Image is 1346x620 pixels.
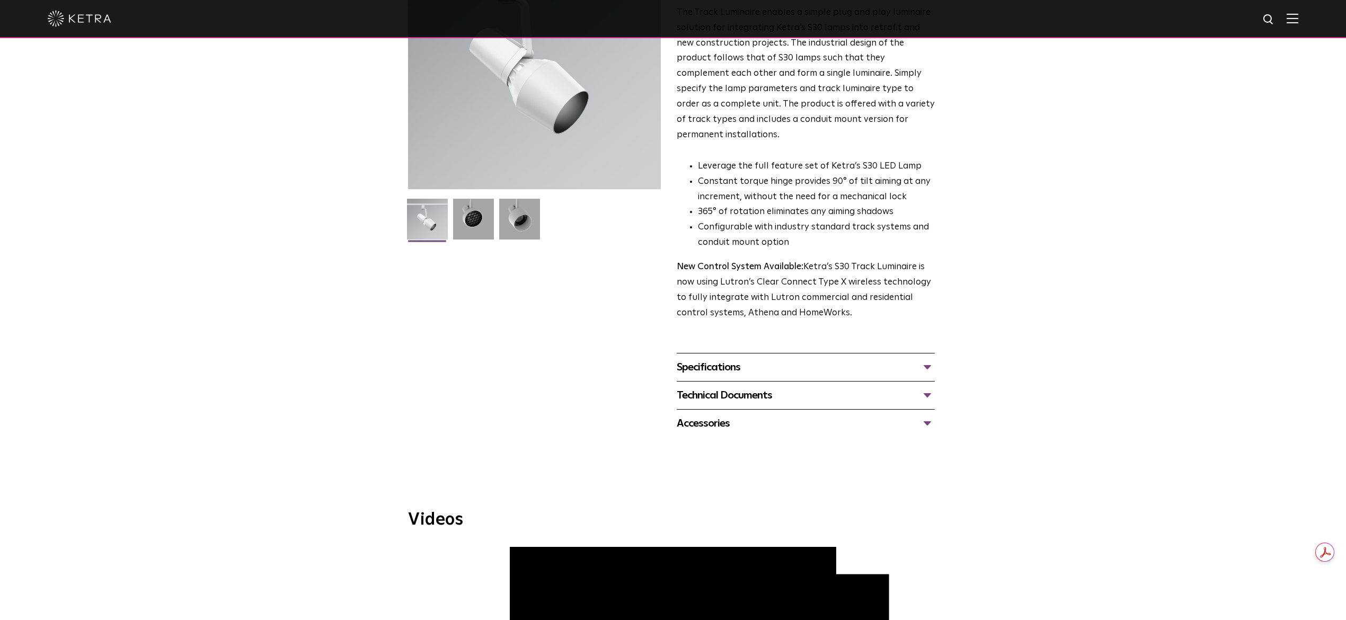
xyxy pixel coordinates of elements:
p: Ketra’s S30 Track Luminaire is now using Lutron’s Clear Connect Type X wireless technology to ful... [677,260,935,321]
img: S30-Track-Luminaire-2021-Web-Square [407,199,448,247]
li: Configurable with industry standard track systems and conduit mount option [698,220,935,251]
div: Specifications [677,359,935,376]
strong: New Control System Available: [677,262,803,271]
div: Accessories [677,415,935,432]
img: search icon [1262,13,1276,26]
img: ketra-logo-2019-white [48,11,111,26]
li: 365° of rotation eliminates any aiming shadows [698,205,935,220]
img: 9e3d97bd0cf938513d6e [499,199,540,247]
div: Technical Documents [677,387,935,404]
li: Constant torque hinge provides 90° of tilt aiming at any increment, without the need for a mechan... [698,174,935,205]
h3: Videos [408,511,938,528]
li: Leverage the full feature set of Ketra’s S30 LED Lamp [698,159,935,174]
img: Hamburger%20Nav.svg [1287,13,1298,23]
img: 3b1b0dc7630e9da69e6b [453,199,494,247]
span: The Track Luminaire enables a simple plug and play luminaire solution for integrating Ketra’s S30... [677,8,935,139]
